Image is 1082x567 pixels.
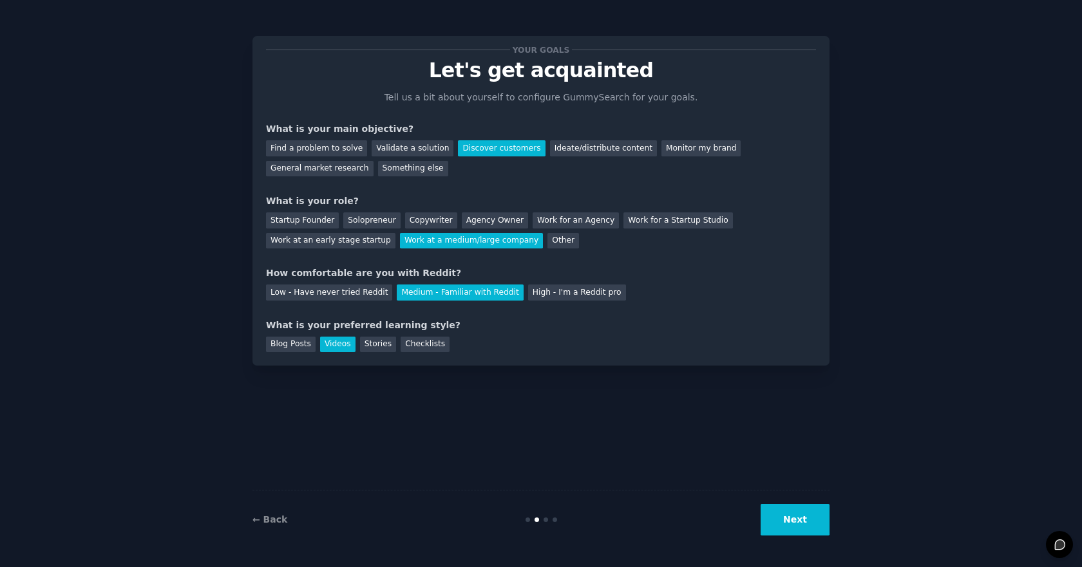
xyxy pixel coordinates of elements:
[266,337,316,353] div: Blog Posts
[266,194,816,208] div: What is your role?
[266,284,392,301] div: Low - Have never tried Reddit
[550,140,657,156] div: Ideate/distribute content
[266,122,816,136] div: What is your main objective?
[266,266,816,280] div: How comfortable are you with Reddit?
[462,212,528,228] div: Agency Owner
[266,140,367,156] div: Find a problem to solve
[379,91,703,104] p: Tell us a bit about yourself to configure GummySearch for your goals.
[405,212,457,228] div: Copywriter
[458,140,545,156] div: Discover customers
[266,233,395,249] div: Work at an early stage startup
[378,161,448,177] div: Something else
[397,284,523,301] div: Medium - Familiar with Reddit
[320,337,356,353] div: Videos
[360,337,396,353] div: Stories
[266,59,816,82] p: Let's get acquainted
[761,504,830,535] button: Next
[661,140,741,156] div: Monitor my brand
[266,212,339,228] div: Startup Founder
[528,284,626,301] div: High - I'm a Reddit pro
[252,514,287,525] a: ← Back
[623,212,732,228] div: Work for a Startup Studio
[266,319,816,332] div: What is your preferred learning style?
[401,337,450,353] div: Checklists
[400,233,543,249] div: Work at a medium/large company
[372,140,453,156] div: Validate a solution
[547,233,579,249] div: Other
[510,43,572,57] span: Your goals
[533,212,619,228] div: Work for an Agency
[266,161,374,177] div: General market research
[343,212,400,228] div: Solopreneur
